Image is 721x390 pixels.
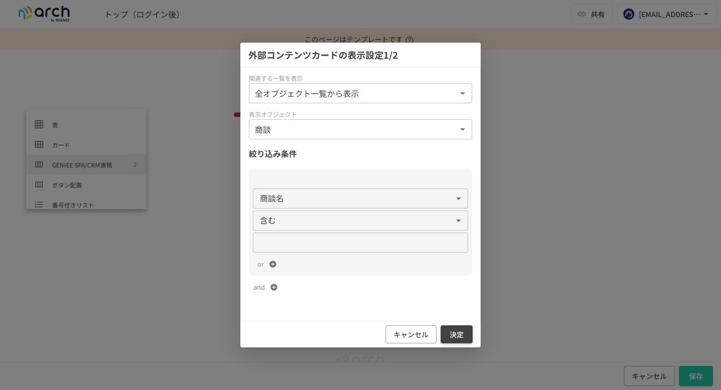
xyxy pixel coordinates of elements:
span: 商談 [255,123,456,136]
p: 関連する一覧を表示 [249,75,472,81]
span: 全オブジェクト一覧から表示 [255,87,456,100]
div: 商談名 [253,186,468,212]
div: 商談 [249,117,472,142]
button: or [249,257,286,272]
button: and [249,280,292,295]
p: 表示オブジェクト [249,111,472,117]
div: 含む [253,208,468,234]
p: 絞り込み条件 [249,147,472,160]
span: 含む [260,214,452,227]
h2: 外部コンテンツカード の表示設定 1 /2 [240,43,481,67]
button: キャンセル [386,325,437,344]
span: 商談名 [260,192,452,205]
button: 決定 [441,325,473,344]
div: 全オブジェクト一覧から表示 [249,81,472,106]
